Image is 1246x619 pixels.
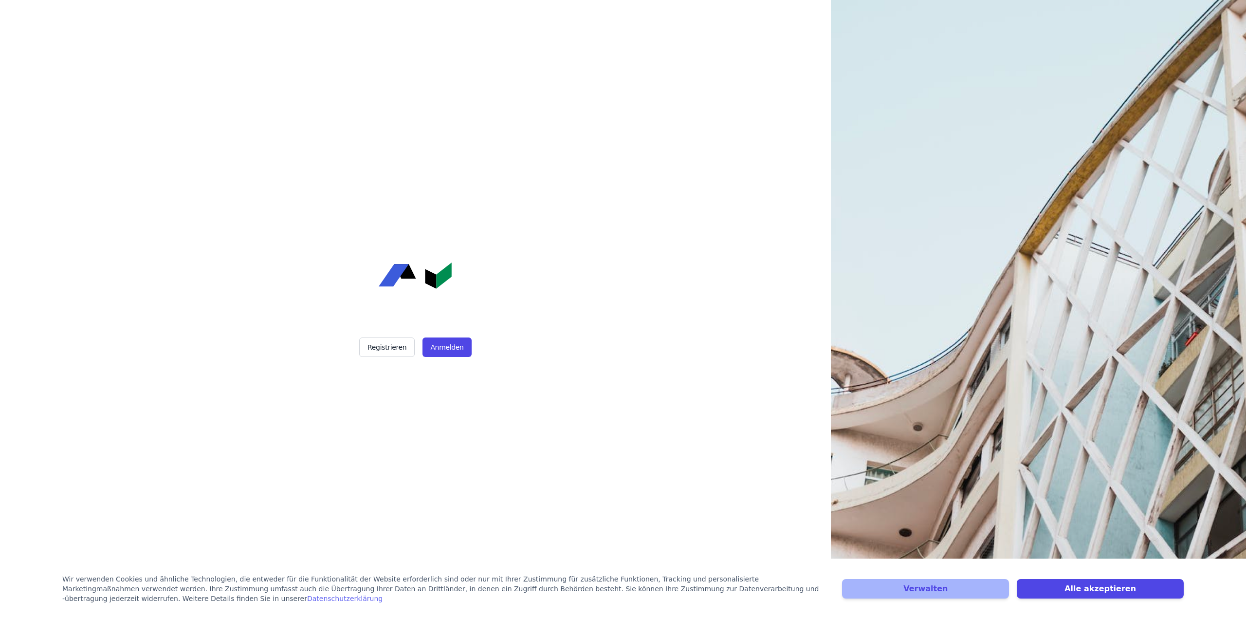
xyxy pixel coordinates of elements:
[422,338,471,357] button: Anmelden
[359,338,415,357] button: Registrieren
[62,574,830,603] div: Wir verwenden Cookies und ähnliche Technologien, die entweder für die Funktionalität der Website ...
[842,579,1009,599] button: Verwalten
[307,595,383,602] a: Datenschutzerklärung
[379,263,452,289] img: Concular
[1017,579,1184,599] button: Alle akzeptieren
